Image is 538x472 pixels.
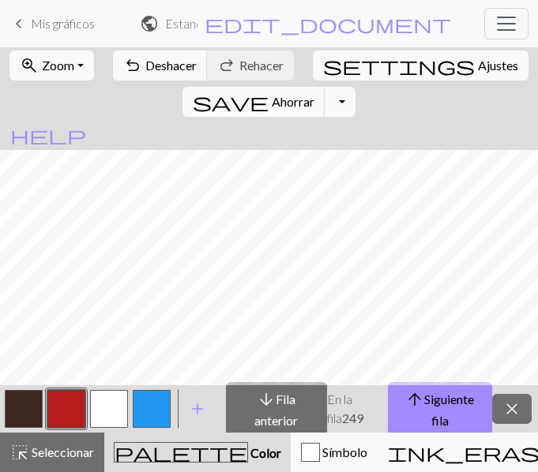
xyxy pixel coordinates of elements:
[32,444,94,459] font: Seleccionar
[388,382,492,436] button: Siguiente fila
[323,56,475,75] i: Settings
[250,445,281,460] font: Color
[10,441,29,463] span: highlight_alt
[10,124,86,146] span: help
[405,388,424,410] span: arrow_upward
[113,51,208,81] button: Deshacer
[291,433,378,472] button: Símbolo
[188,398,207,420] span: add
[20,54,39,77] span: zoom_in
[322,444,367,459] font: Símbolo
[205,13,451,35] span: edit_document
[272,94,314,109] font: Ahorrar
[313,51,529,81] button: SettingsAjustes
[9,51,94,81] button: Zoom
[323,54,475,77] span: settings
[145,58,197,73] font: Deshacer
[115,441,247,463] span: palette
[478,58,518,73] font: Ajustes
[254,391,298,428] font: Fila anterior
[165,16,356,31] font: Estandarte de la Casa Targaryen.jpg
[257,388,276,410] span: arrow_downward
[484,8,529,39] button: Cambiar navegación
[327,391,352,425] font: En la fila
[140,13,159,35] span: public
[123,54,142,77] span: undo
[342,410,363,425] font: 249
[42,58,74,73] font: Zoom
[502,398,521,420] span: close
[9,10,95,37] a: Mis gráficos
[182,87,325,117] button: Ahorrar
[9,13,28,35] span: keyboard_arrow_left
[226,382,327,436] button: Fila anterior
[104,433,291,472] button: Color
[31,16,95,31] font: Mis gráficos
[424,391,474,428] font: Siguiente fila
[193,91,269,113] span: save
